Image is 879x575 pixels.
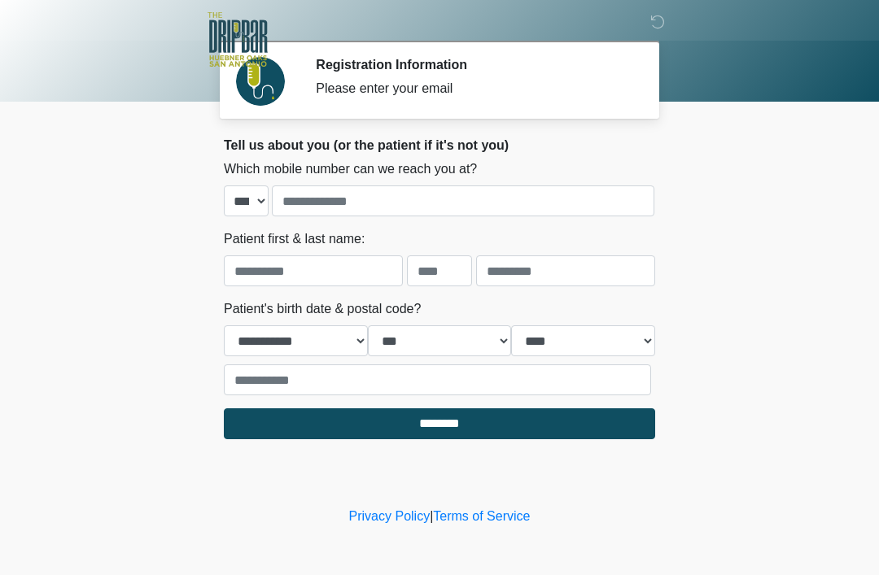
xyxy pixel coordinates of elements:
a: | [430,509,433,523]
a: Terms of Service [433,509,530,523]
img: The DRIPBaR - The Strand at Huebner Oaks Logo [208,12,268,67]
label: Patient's birth date & postal code? [224,299,421,319]
label: Which mobile number can we reach you at? [224,159,477,179]
div: Please enter your email [316,79,631,98]
label: Patient first & last name: [224,229,365,249]
img: Agent Avatar [236,57,285,106]
h2: Tell us about you (or the patient if it's not you) [224,137,655,153]
a: Privacy Policy [349,509,431,523]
